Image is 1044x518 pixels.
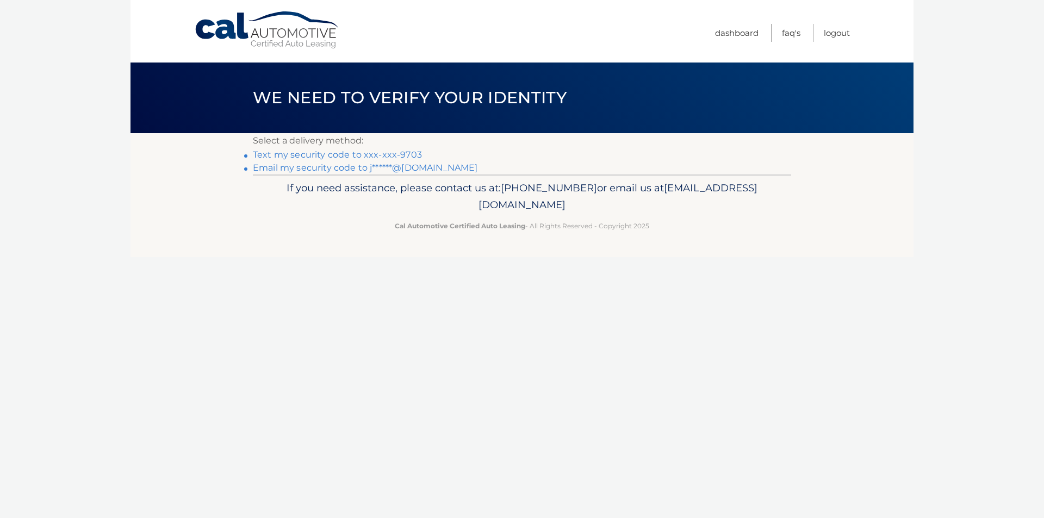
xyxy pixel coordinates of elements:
[253,133,791,148] p: Select a delivery method:
[824,24,850,42] a: Logout
[501,182,597,194] span: [PHONE_NUMBER]
[253,88,567,108] span: We need to verify your identity
[253,149,422,160] a: Text my security code to xxx-xxx-9703
[782,24,800,42] a: FAQ's
[194,11,341,49] a: Cal Automotive
[395,222,525,230] strong: Cal Automotive Certified Auto Leasing
[253,163,478,173] a: Email my security code to j******@[DOMAIN_NAME]
[715,24,759,42] a: Dashboard
[260,220,784,232] p: - All Rights Reserved - Copyright 2025
[260,179,784,214] p: If you need assistance, please contact us at: or email us at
